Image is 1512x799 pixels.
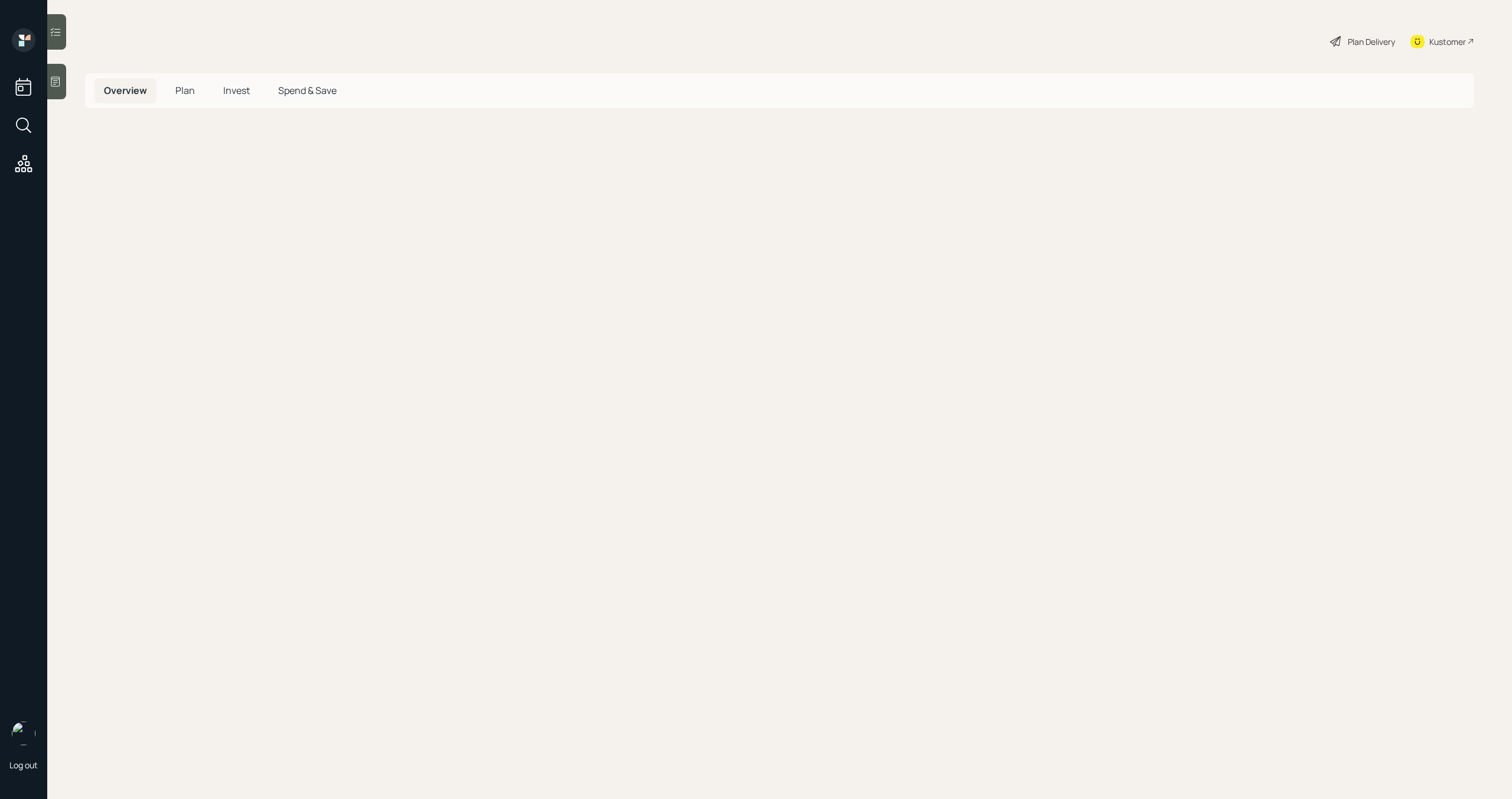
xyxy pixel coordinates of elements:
div: Log out [9,759,38,771]
span: Spend & Save [278,84,337,97]
img: michael-russo-headshot.png [12,722,35,745]
div: Plan Delivery [1348,35,1395,48]
span: Invest [223,84,250,97]
span: Overview [104,84,147,97]
div: Kustomer [1429,35,1466,48]
span: Plan [175,84,195,97]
